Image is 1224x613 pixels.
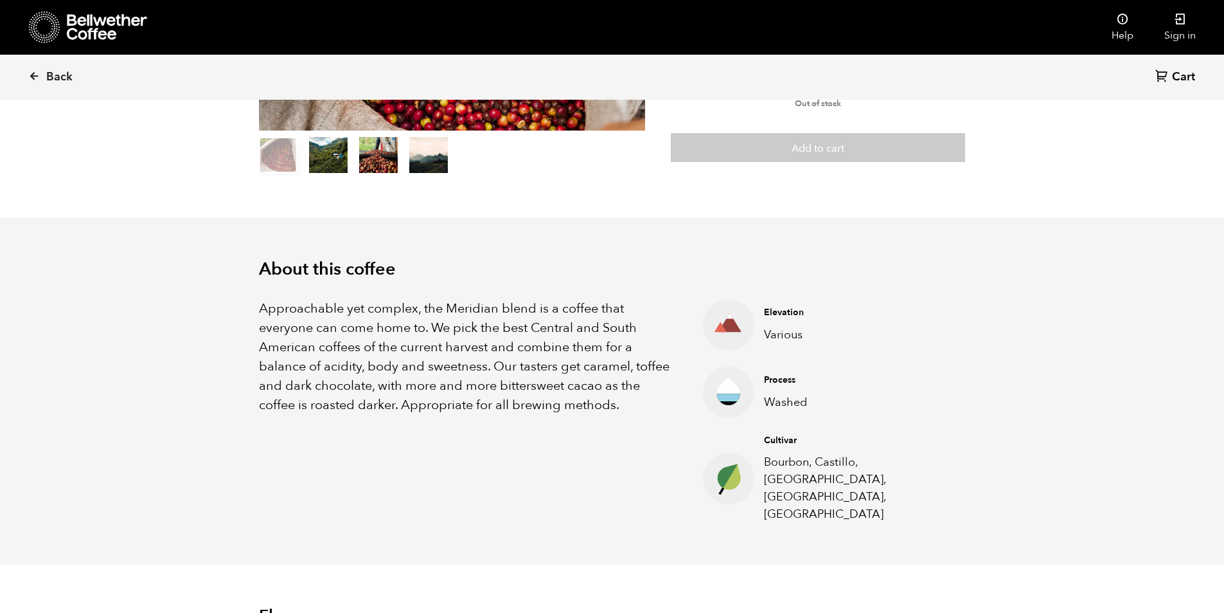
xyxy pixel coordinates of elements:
h4: Cultivar [764,434,945,447]
h2: About this coffee [259,259,966,280]
a: Cart [1155,69,1198,86]
span: Out of stock [795,98,841,109]
p: Various [764,326,945,343]
button: Add to cart [671,133,965,163]
p: Washed [764,394,945,411]
h4: Process [764,374,945,387]
h4: Elevation [764,306,945,319]
span: Cart [1172,69,1195,85]
p: Bourbon, Castillo, [GEOGRAPHIC_DATA], [GEOGRAPHIC_DATA], [GEOGRAPHIC_DATA] [764,453,945,523]
p: Approachable yet complex, the Meridian blend is a coffee that everyone can come home to. We pick ... [259,299,671,415]
span: Back [46,69,73,85]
